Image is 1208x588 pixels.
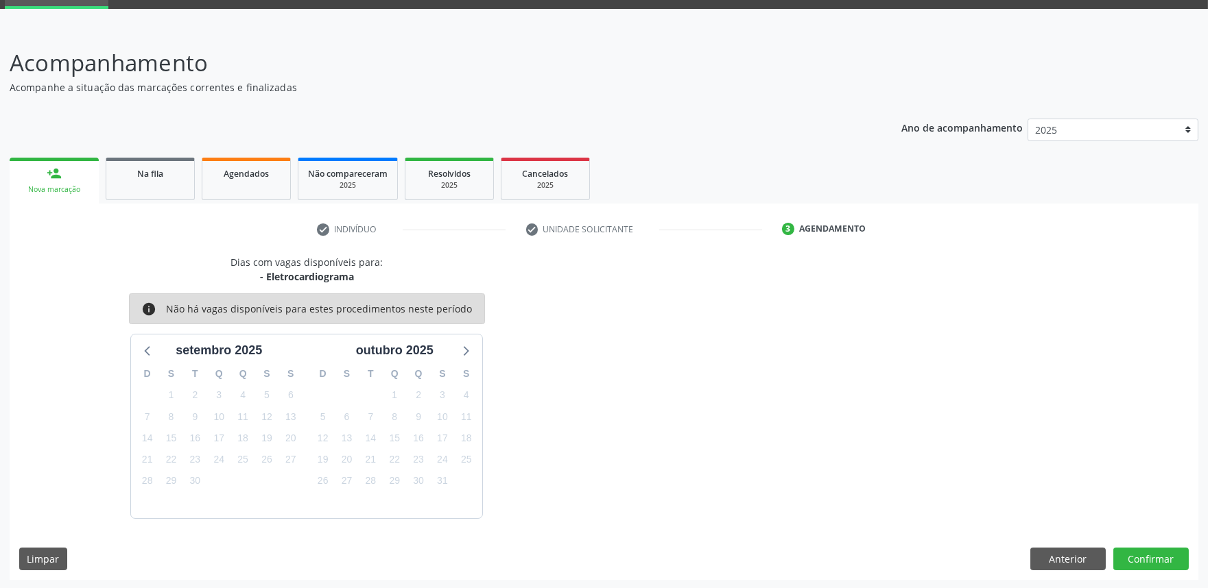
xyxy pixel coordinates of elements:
div: Dias com vagas disponíveis para: [230,255,383,284]
span: domingo, 21 de setembro de 2025 [138,450,157,469]
button: Confirmar [1113,548,1189,571]
div: S [159,363,183,384]
span: quinta-feira, 4 de setembro de 2025 [233,386,252,405]
span: terça-feira, 2 de setembro de 2025 [185,386,204,405]
span: quarta-feira, 3 de setembro de 2025 [209,386,228,405]
span: segunda-feira, 8 de setembro de 2025 [162,407,181,426]
span: sábado, 25 de outubro de 2025 [457,450,476,469]
span: domingo, 14 de setembro de 2025 [138,428,157,448]
span: quinta-feira, 23 de outubro de 2025 [409,450,428,469]
span: domingo, 7 de setembro de 2025 [138,407,157,426]
span: quarta-feira, 24 de setembro de 2025 [209,450,228,469]
div: Q [383,363,407,384]
div: Nova marcação [19,184,89,195]
span: sábado, 18 de outubro de 2025 [457,428,476,448]
i: info [141,302,156,317]
span: sábado, 6 de setembro de 2025 [281,386,300,405]
span: sábado, 11 de outubro de 2025 [457,407,476,426]
span: sexta-feira, 31 de outubro de 2025 [433,471,452,491]
span: Resolvidos [428,168,471,180]
span: quinta-feira, 16 de outubro de 2025 [409,428,428,448]
span: sexta-feira, 17 de outubro de 2025 [433,428,452,448]
p: Acompanhamento [10,46,842,80]
span: segunda-feira, 13 de outubro de 2025 [337,428,357,448]
span: quarta-feira, 10 de setembro de 2025 [209,407,228,426]
span: sexta-feira, 5 de setembro de 2025 [257,386,276,405]
div: Q [207,363,231,384]
span: sábado, 13 de setembro de 2025 [281,407,300,426]
span: segunda-feira, 27 de outubro de 2025 [337,471,357,491]
span: segunda-feira, 6 de outubro de 2025 [337,407,357,426]
div: person_add [47,166,62,181]
span: quarta-feira, 8 de outubro de 2025 [385,407,404,426]
span: sábado, 20 de setembro de 2025 [281,428,300,448]
span: quarta-feira, 15 de outubro de 2025 [385,428,404,448]
div: Não há vagas disponíveis para estes procedimentos neste período [166,302,472,317]
span: quinta-feira, 9 de outubro de 2025 [409,407,428,426]
div: T [183,363,207,384]
span: domingo, 26 de outubro de 2025 [313,471,333,491]
span: quarta-feira, 22 de outubro de 2025 [385,450,404,469]
div: 3 [782,223,794,235]
div: setembro 2025 [170,341,268,360]
span: domingo, 12 de outubro de 2025 [313,428,333,448]
span: terça-feira, 21 de outubro de 2025 [361,450,380,469]
span: terça-feira, 7 de outubro de 2025 [361,407,380,426]
span: sábado, 4 de outubro de 2025 [457,386,476,405]
span: sexta-feira, 10 de outubro de 2025 [433,407,452,426]
span: sexta-feira, 24 de outubro de 2025 [433,450,452,469]
span: sexta-feira, 3 de outubro de 2025 [433,386,452,405]
div: D [311,363,335,384]
span: Na fila [137,168,163,180]
span: sexta-feira, 19 de setembro de 2025 [257,428,276,448]
div: 2025 [415,180,484,191]
span: sexta-feira, 12 de setembro de 2025 [257,407,276,426]
p: Acompanhe a situação das marcações correntes e finalizadas [10,80,842,95]
span: quinta-feira, 2 de outubro de 2025 [409,386,428,405]
span: domingo, 5 de outubro de 2025 [313,407,333,426]
div: outubro 2025 [351,341,439,360]
p: Ano de acompanhamento [901,119,1023,136]
span: segunda-feira, 22 de setembro de 2025 [162,450,181,469]
span: quinta-feira, 18 de setembro de 2025 [233,428,252,448]
span: terça-feira, 23 de setembro de 2025 [185,450,204,469]
div: Agendamento [799,223,866,235]
div: 2025 [308,180,388,191]
div: Q [407,363,431,384]
span: terça-feira, 30 de setembro de 2025 [185,471,204,491]
span: terça-feira, 28 de outubro de 2025 [361,471,380,491]
div: S [454,363,478,384]
span: domingo, 19 de outubro de 2025 [313,450,333,469]
span: quarta-feira, 17 de setembro de 2025 [209,428,228,448]
span: terça-feira, 16 de setembro de 2025 [185,428,204,448]
span: segunda-feira, 15 de setembro de 2025 [162,428,181,448]
span: segunda-feira, 20 de outubro de 2025 [337,450,357,469]
div: S [279,363,303,384]
button: Anterior [1030,548,1106,571]
span: quarta-feira, 29 de outubro de 2025 [385,471,404,491]
div: S [335,363,359,384]
div: T [359,363,383,384]
div: S [431,363,455,384]
span: Não compareceram [308,168,388,180]
span: quinta-feira, 11 de setembro de 2025 [233,407,252,426]
span: segunda-feira, 1 de setembro de 2025 [162,386,181,405]
div: D [135,363,159,384]
span: terça-feira, 14 de outubro de 2025 [361,428,380,448]
span: Agendados [224,168,269,180]
div: - Eletrocardiograma [230,269,383,284]
span: terça-feira, 9 de setembro de 2025 [185,407,204,426]
span: quinta-feira, 30 de outubro de 2025 [409,471,428,491]
span: domingo, 28 de setembro de 2025 [138,471,157,491]
span: sexta-feira, 26 de setembro de 2025 [257,450,276,469]
span: quinta-feira, 25 de setembro de 2025 [233,450,252,469]
div: 2025 [511,180,580,191]
span: segunda-feira, 29 de setembro de 2025 [162,471,181,491]
span: Cancelados [523,168,569,180]
div: Q [231,363,255,384]
span: quarta-feira, 1 de outubro de 2025 [385,386,404,405]
div: S [255,363,279,384]
button: Limpar [19,548,67,571]
span: sábado, 27 de setembro de 2025 [281,450,300,469]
